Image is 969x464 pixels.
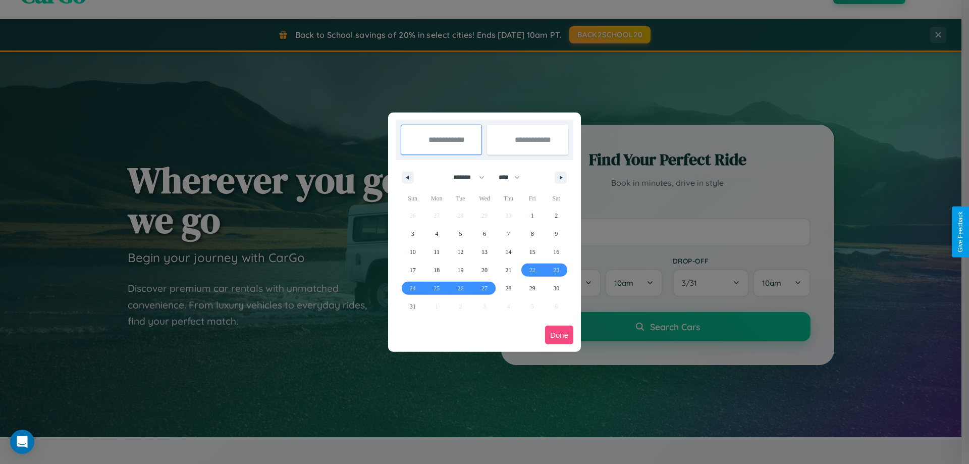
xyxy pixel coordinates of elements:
[520,243,544,261] button: 15
[410,261,416,279] span: 17
[481,279,488,297] span: 27
[553,279,559,297] span: 30
[520,279,544,297] button: 29
[458,243,464,261] span: 12
[424,261,448,279] button: 18
[458,261,464,279] span: 19
[505,243,511,261] span: 14
[458,279,464,297] span: 26
[401,261,424,279] button: 17
[401,225,424,243] button: 3
[497,190,520,207] span: Thu
[472,243,496,261] button: 13
[497,261,520,279] button: 21
[553,243,559,261] span: 16
[472,190,496,207] span: Wed
[505,279,511,297] span: 28
[545,279,568,297] button: 30
[410,243,416,261] span: 10
[545,243,568,261] button: 16
[435,225,438,243] span: 4
[520,225,544,243] button: 8
[555,225,558,243] span: 9
[520,190,544,207] span: Fri
[449,261,472,279] button: 19
[472,279,496,297] button: 27
[472,225,496,243] button: 6
[497,243,520,261] button: 14
[497,225,520,243] button: 7
[459,225,462,243] span: 5
[481,243,488,261] span: 13
[553,261,559,279] span: 23
[449,225,472,243] button: 5
[424,225,448,243] button: 4
[401,279,424,297] button: 24
[531,225,534,243] span: 8
[520,261,544,279] button: 22
[545,261,568,279] button: 23
[957,212,964,252] div: Give Feedback
[520,207,544,225] button: 1
[424,243,448,261] button: 11
[449,279,472,297] button: 26
[545,326,573,344] button: Done
[449,243,472,261] button: 12
[434,261,440,279] span: 18
[483,225,486,243] span: 6
[401,243,424,261] button: 10
[434,243,440,261] span: 11
[529,279,535,297] span: 29
[410,297,416,316] span: 31
[507,225,510,243] span: 7
[505,261,511,279] span: 21
[449,190,472,207] span: Tue
[424,279,448,297] button: 25
[545,190,568,207] span: Sat
[410,279,416,297] span: 24
[545,207,568,225] button: 2
[555,207,558,225] span: 2
[424,190,448,207] span: Mon
[545,225,568,243] button: 9
[497,279,520,297] button: 28
[472,261,496,279] button: 20
[529,261,535,279] span: 22
[10,430,34,454] div: Open Intercom Messenger
[481,261,488,279] span: 20
[529,243,535,261] span: 15
[434,279,440,297] span: 25
[401,190,424,207] span: Sun
[531,207,534,225] span: 1
[401,297,424,316] button: 31
[411,225,414,243] span: 3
